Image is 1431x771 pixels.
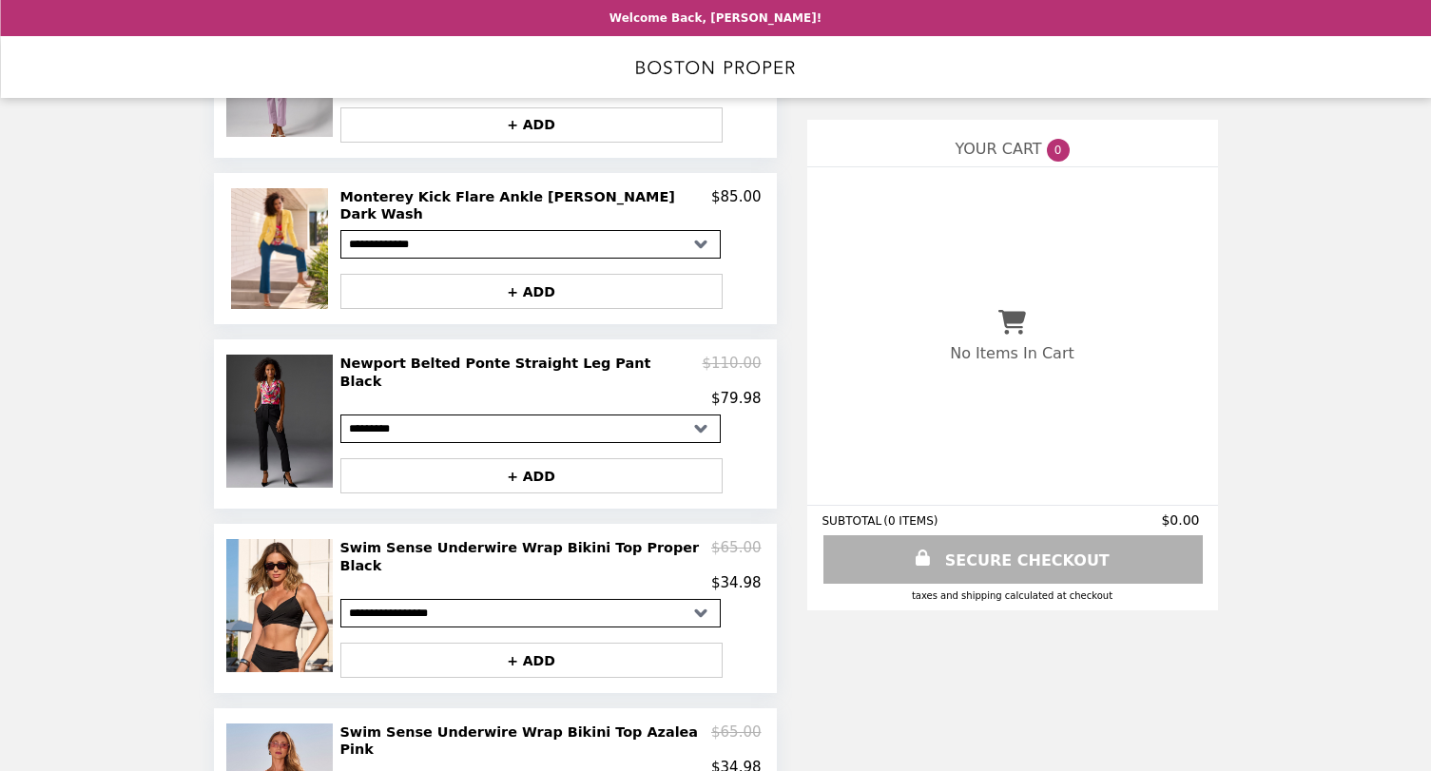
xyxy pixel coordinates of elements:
h2: Swim Sense Underwire Wrap Bikini Top Proper Black [340,539,712,574]
h2: Swim Sense Underwire Wrap Bikini Top Azalea Pink [340,723,712,759]
h2: Newport Belted Ponte Straight Leg Pant Black [340,355,703,390]
select: Select a product variant [340,414,721,443]
select: Select a product variant [340,230,721,259]
p: No Items In Cart [950,344,1073,362]
span: 0 [1047,139,1070,162]
p: $79.98 [711,390,762,407]
span: $0.00 [1161,512,1202,528]
img: Newport Belted Ponte Straight Leg Pant Black [226,355,338,488]
button: + ADD [340,458,723,493]
img: Brand Logo [636,48,796,87]
p: $34.98 [711,574,762,591]
button: + ADD [340,643,723,678]
span: SUBTOTAL [822,514,884,528]
p: $65.00 [711,723,762,759]
select: Select a product variant [340,599,721,627]
button: + ADD [340,274,723,309]
span: ( 0 ITEMS ) [883,514,938,528]
p: Welcome Back, [PERSON_NAME]! [609,11,822,25]
div: Taxes and Shipping calculated at checkout [822,590,1203,601]
button: + ADD [340,107,723,143]
p: $65.00 [711,539,762,574]
img: Swim Sense Underwire Wrap Bikini Top Proper Black [226,539,338,672]
h2: Monterey Kick Flare Ankle [PERSON_NAME] Dark Wash [340,188,712,223]
span: YOUR CART [955,140,1041,158]
p: $110.00 [702,355,761,390]
img: Monterey Kick Flare Ankle Jean Dark Wash [231,188,333,310]
p: $85.00 [711,188,762,223]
